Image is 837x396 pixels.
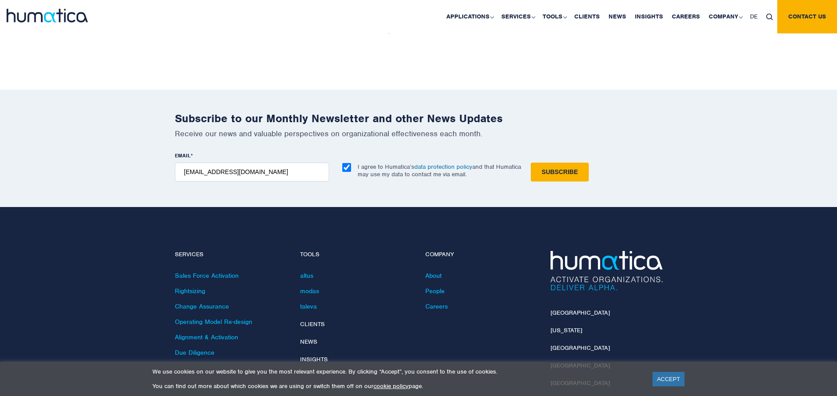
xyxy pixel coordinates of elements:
[425,272,442,280] a: About
[175,318,252,326] a: Operating Model Re-design
[175,163,329,182] input: name@company.com
[551,327,582,334] a: [US_STATE]
[358,163,521,178] p: I agree to Humatica’s and that Humatica may use my data to contact me via email.
[551,309,610,316] a: [GEOGRAPHIC_DATA]
[152,368,641,375] p: We use cookies on our website to give you the most relevant experience. By clicking “Accept”, you...
[551,344,610,352] a: [GEOGRAPHIC_DATA]
[652,372,685,386] a: ACCEPT
[766,14,773,20] img: search_icon
[342,163,351,172] input: I agree to Humatica’sdata protection policyand that Humatica may use my data to contact me via em...
[175,302,229,310] a: Change Assurance
[175,152,191,159] span: EMAIL
[425,287,445,295] a: People
[300,251,412,258] h4: Tools
[300,302,317,310] a: taleva
[531,163,589,182] input: Subscribe
[373,382,409,390] a: cookie policy
[300,272,313,280] a: altus
[175,287,205,295] a: Rightsizing
[175,333,238,341] a: Alignment & Activation
[425,251,537,258] h4: Company
[152,382,641,390] p: You can find out more about which cookies we are using or switch them off on our page.
[414,163,472,171] a: data protection policy
[300,287,319,295] a: modas
[300,338,317,345] a: News
[175,112,663,125] h2: Subscribe to our Monthly Newsletter and other News Updates
[300,356,328,363] a: Insights
[300,320,325,328] a: Clients
[175,251,287,258] h4: Services
[175,349,214,356] a: Due Diligence
[551,251,663,291] img: Humatica
[750,13,757,20] span: DE
[175,129,663,138] p: Receive our news and valuable perspectives on organizational effectiveness each month.
[425,302,448,310] a: Careers
[7,9,88,22] img: logo
[175,272,239,280] a: Sales Force Activation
